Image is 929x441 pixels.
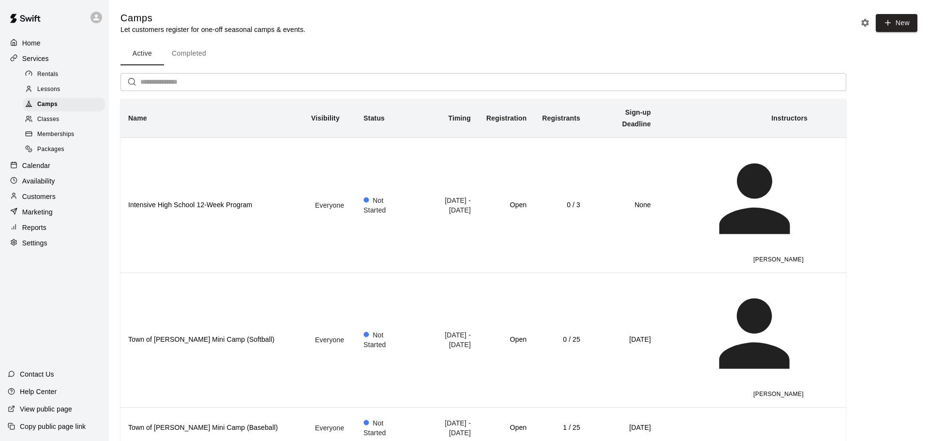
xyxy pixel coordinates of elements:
span: Rentals [37,70,59,79]
h6: 0 / 25 [542,335,580,345]
span: Everyone [311,201,348,209]
td: [DATE] - [DATE] [415,273,479,408]
button: Completed [164,42,214,65]
span: Camps [37,100,58,109]
b: Name [128,114,147,122]
a: Memberships [23,127,109,142]
span: Not Started [363,197,386,214]
b: Sign-up Deadline [622,108,651,128]
h5: Camps [120,12,305,25]
h6: [DATE] [596,335,651,345]
h6: Town of [PERSON_NAME] Mini Camp (Softball) [128,335,296,345]
span: Not Started [363,331,386,349]
p: Home [22,38,41,48]
a: Marketing [8,205,101,219]
b: Instructors [771,114,808,122]
h6: Intensive High School 12-Week Program [128,200,296,211]
div: This service is visible to all of your customers [311,335,348,345]
span: Classes [37,115,59,124]
h6: Open [486,423,526,433]
h6: 0 / 3 [542,200,580,211]
span: Memberships [37,130,74,139]
b: Timing [448,114,471,122]
a: Reports [8,220,101,235]
div: This service is visible to all of your customers [311,423,348,433]
p: Settings [22,238,47,248]
div: Cheyenne Simpson [666,281,808,389]
div: Camps [23,98,105,111]
h6: None [596,200,651,211]
button: New [876,14,917,32]
td: [DATE] - [DATE] [415,137,479,273]
button: Active [120,42,164,65]
p: Reports [22,223,46,232]
b: Registrants [542,114,580,122]
h6: [DATE] [596,423,651,433]
div: Classes [23,113,105,126]
a: Services [8,51,101,66]
b: Status [363,114,385,122]
a: Customers [8,189,101,204]
span: [PERSON_NAME] [753,391,804,397]
a: Packages [23,142,109,157]
p: Services [22,54,49,63]
p: Copy public page link [20,422,86,431]
h6: Town of [PERSON_NAME] Mini Camp (Baseball) [128,423,296,433]
span: Lessons [37,85,60,94]
p: Customers [22,192,56,201]
a: Settings [8,236,101,250]
h6: Open [486,200,526,211]
a: Classes [23,112,109,127]
p: Availability [22,176,55,186]
div: Rentals [23,68,105,81]
button: Camp settings [858,15,872,30]
div: Lessons [23,83,105,96]
div: This service is visible to all of your customers [311,200,348,210]
p: Marketing [22,207,53,217]
b: Visibility [311,114,340,122]
h6: 1 / 25 [542,423,580,433]
p: Help Center [20,387,57,396]
a: Camps [23,97,109,112]
a: Lessons [23,82,109,97]
a: Rentals [23,67,109,82]
span: Everyone [311,336,348,344]
p: Contact Us [20,369,54,379]
div: Memberships [23,128,105,141]
a: Home [8,36,101,50]
b: Registration [486,114,526,122]
div: Cheyenne Simpson [666,146,808,254]
span: Not Started [363,419,386,437]
div: Packages [23,143,105,156]
p: Calendar [22,161,50,170]
a: Availability [8,174,101,188]
p: Let customers register for one-off seasonal camps & events. [120,25,305,34]
span: [PERSON_NAME] [753,256,804,263]
span: Packages [37,145,64,154]
p: View public page [20,404,72,414]
span: Everyone [311,424,348,432]
h6: Open [486,335,526,345]
a: New [872,18,917,27]
a: Calendar [8,158,101,173]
